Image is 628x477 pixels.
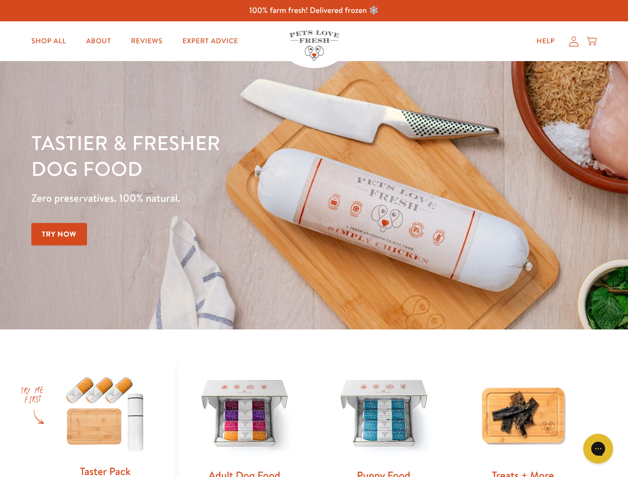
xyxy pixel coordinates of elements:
[175,31,246,51] a: Expert Advice
[31,223,87,245] a: Try Now
[31,189,408,207] p: Zero preservatives. 100% natural.
[529,31,563,51] a: Help
[578,430,618,467] iframe: Gorgias live chat messenger
[289,30,339,61] img: Pets Love Fresh
[123,31,170,51] a: Reviews
[31,130,408,181] h1: Tastier & fresher dog food
[78,31,119,51] a: About
[23,31,74,51] a: Shop All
